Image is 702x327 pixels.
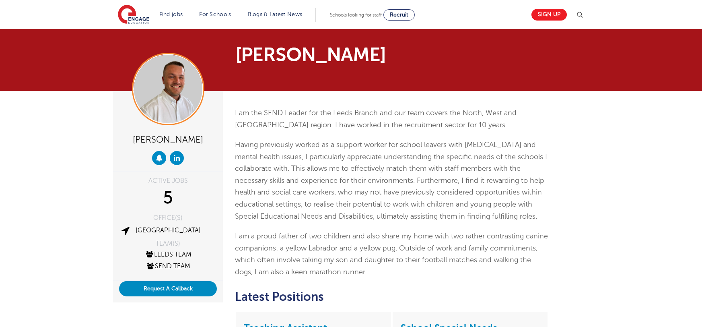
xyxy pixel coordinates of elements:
[119,240,217,247] div: TEAM(S)
[248,11,303,17] a: Blogs & Latest News
[119,188,217,208] div: 5
[119,131,217,147] div: [PERSON_NAME]
[118,5,149,25] img: Engage Education
[390,12,408,18] span: Recruit
[235,230,548,278] p: I am a proud father of two children and also share my home with two rather contrasting canine com...
[531,9,567,21] a: Sign up
[330,12,382,18] span: Schools looking for staff
[146,263,190,270] a: SEND Team
[119,281,217,296] button: Request A Callback
[235,139,548,222] p: Having previously worked as a support worker for school leavers with [MEDICAL_DATA] and mental he...
[235,290,548,304] h2: Latest Positions
[199,11,231,17] a: For Schools
[145,251,191,258] a: Leeds Team
[119,215,217,221] div: OFFICE(S)
[235,45,426,64] h1: [PERSON_NAME]
[159,11,183,17] a: Find jobs
[119,178,217,184] div: ACTIVE JOBS
[136,227,201,234] a: [GEOGRAPHIC_DATA]
[383,9,415,21] a: Recruit
[235,107,548,131] p: I am the SEND Leader for the Leeds Branch and our team covers the North, West and [GEOGRAPHIC_DAT...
